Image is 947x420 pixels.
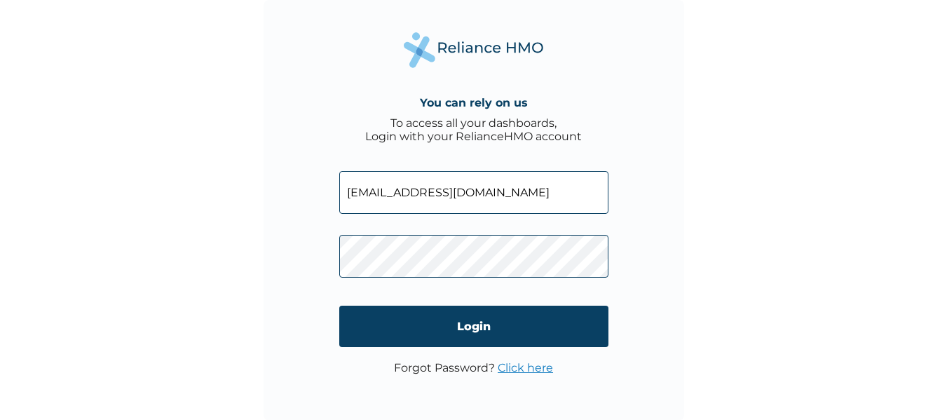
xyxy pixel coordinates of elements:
input: Email address or HMO ID [339,171,608,214]
div: To access all your dashboards, Login with your RelianceHMO account [365,116,582,143]
input: Login [339,306,608,347]
p: Forgot Password? [394,361,553,374]
h4: You can rely on us [420,96,528,109]
img: Reliance Health's Logo [404,32,544,68]
a: Click here [498,361,553,374]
